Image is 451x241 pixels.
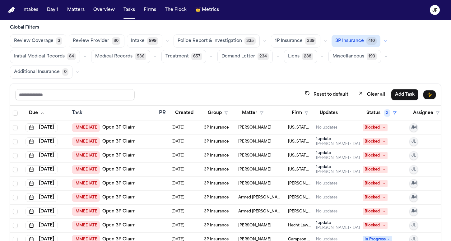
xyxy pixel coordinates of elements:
[367,53,377,60] span: 193
[147,37,158,45] span: 999
[10,25,441,31] h3: Global Filters
[332,35,380,47] button: 3P Insurance410
[10,66,72,79] button: Additional Insurance0
[275,38,303,44] span: 1P Insurance
[69,34,124,48] button: Review Provider80
[65,4,87,16] button: Matters
[73,38,109,44] span: Review Provider
[91,50,150,63] button: Medical Records536
[258,53,269,60] span: 234
[366,37,377,45] span: 410
[193,4,221,16] button: crownMetrics
[271,34,320,48] button: 1P Insurance339
[62,68,68,76] span: 0
[162,4,189,16] button: The Flock
[135,53,146,60] span: 536
[301,89,352,100] button: Reset to default
[423,90,436,99] button: Immediate Task
[44,4,61,16] button: Day 1
[305,37,316,45] span: 339
[217,50,273,63] button: Demand Letter234
[328,50,381,63] button: Miscellaneous193
[127,34,162,48] button: Intake999
[391,89,418,100] button: Add Task
[7,7,15,13] img: Finch Logo
[10,34,66,48] button: Review Coverage3
[67,53,76,60] span: 84
[191,53,202,60] span: 657
[91,4,117,16] button: Overview
[284,50,317,63] button: Liens288
[288,53,300,60] span: Liens
[302,53,313,60] span: 288
[112,37,120,45] span: 80
[221,53,255,60] span: Demand Letter
[335,38,364,44] span: 3P Insurance
[355,89,389,100] button: Clear all
[121,4,137,16] button: Tasks
[174,34,260,48] button: Police Report & Investigation335
[10,50,80,63] button: Initial Medical Records84
[14,53,65,60] span: Initial Medical Records
[244,37,256,45] span: 335
[14,69,60,75] span: Additional Insurance
[161,50,206,63] button: Treatment657
[20,4,41,16] button: Intakes
[141,4,159,16] button: Firms
[95,53,133,60] span: Medical Records
[7,7,15,13] a: Home
[14,38,53,44] span: Review Coverage
[178,38,242,44] span: Police Report & Investigation
[332,53,364,60] span: Miscellaneous
[131,38,145,44] span: Intake
[56,37,62,45] span: 3
[165,53,189,60] span: Treatment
